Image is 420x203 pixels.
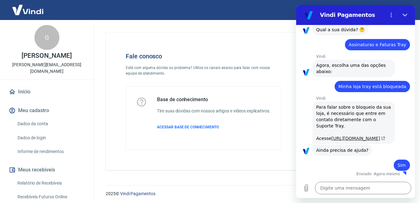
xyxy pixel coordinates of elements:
[157,108,271,114] h6: Tire suas dúvidas com nossos artigos e vídeos explicativos.
[120,191,155,196] a: Vindi Pagamentos
[106,191,405,197] p: 2025 ©
[157,125,219,129] span: ACESSAR BASE DE CONHECIMENTO
[126,52,281,60] h4: Fale conosco
[8,104,86,117] button: Meu cadastro
[296,42,391,126] img: Fale conosco
[296,5,415,198] iframe: Janela de mensagens
[8,85,86,99] a: Início
[5,62,89,75] p: [PERSON_NAME][EMAIL_ADDRESS][DOMAIN_NAME]
[126,65,281,76] p: Está com alguma dúvida ou problema? Utilize os canais abaixo para falar com nossa equipe de atend...
[15,131,86,144] a: Dados de login
[34,25,59,50] div: G
[15,145,86,158] a: Informe de rendimentos
[157,97,271,103] h5: Base de conhecimento
[8,0,48,19] img: Vindi
[15,117,86,130] a: Dados da conta
[15,177,86,190] a: Relatório de Recebíveis
[22,52,72,59] p: [PERSON_NAME]
[157,124,271,130] a: ACESSAR BASE DE CONHECIMENTO
[390,4,412,16] button: Sair
[8,163,86,177] button: Meus recebíveis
